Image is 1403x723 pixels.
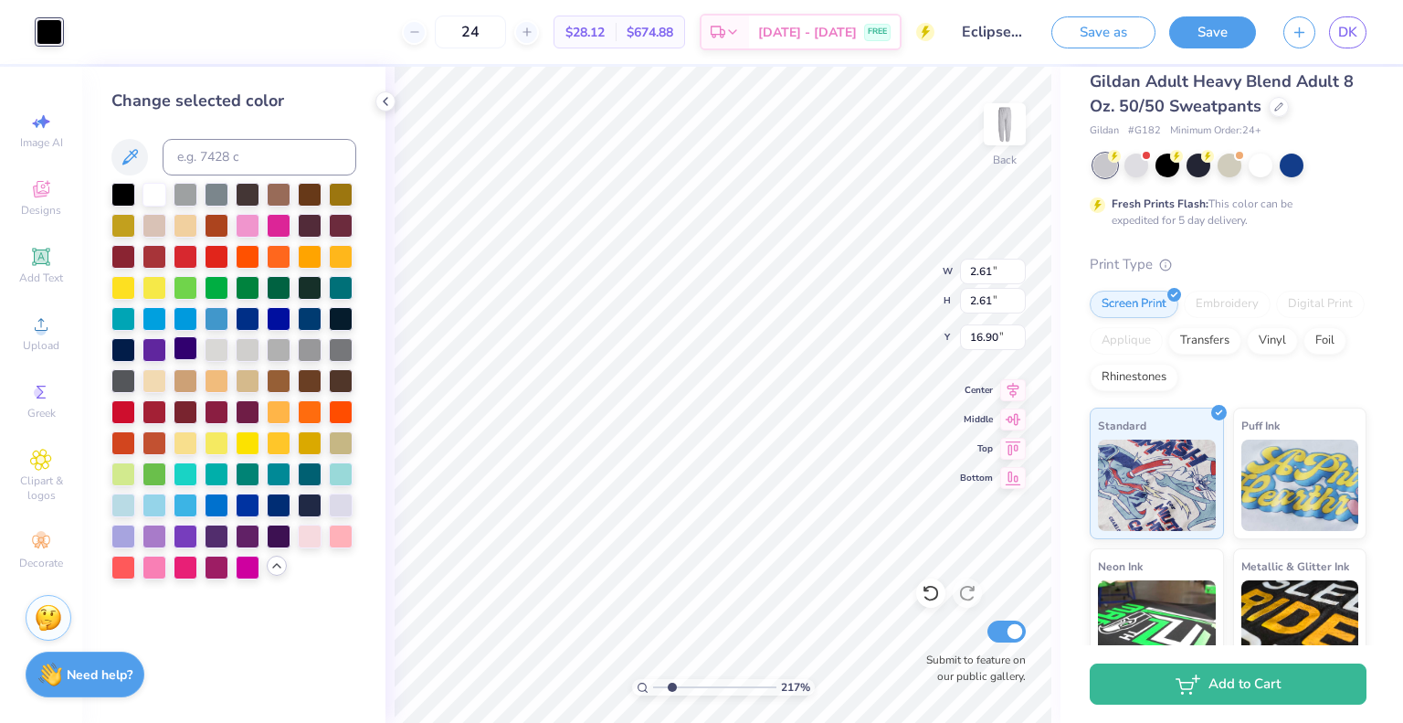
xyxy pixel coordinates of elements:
[1241,557,1349,576] span: Metallic & Glitter Ink
[1051,16,1155,48] button: Save as
[1090,123,1119,139] span: Gildan
[23,338,59,353] span: Upload
[960,384,993,397] span: Center
[1098,580,1216,672] img: Neon Ink
[19,271,63,285] span: Add Text
[1168,327,1241,355] div: Transfers
[781,679,810,696] span: 217 %
[1090,327,1163,355] div: Applique
[1112,196,1336,229] div: This color can be expedited for 5 day delivery.
[868,26,887,38] span: FREE
[1276,291,1365,318] div: Digital Print
[1329,16,1366,48] a: DK
[1098,440,1216,531] img: Standard
[111,89,356,113] div: Change selected color
[67,666,132,684] strong: Need help?
[163,139,356,175] input: e.g. 7428 c
[627,23,673,42] span: $674.88
[19,556,63,570] span: Decorate
[1241,440,1359,531] img: Puff Ink
[27,406,56,420] span: Greek
[1128,123,1161,139] span: # G182
[565,23,605,42] span: $28.12
[960,472,993,484] span: Bottom
[1090,291,1178,318] div: Screen Print
[1184,291,1271,318] div: Embroidery
[948,14,1038,50] input: Untitled Design
[1090,70,1354,117] span: Gildan Adult Heavy Blend Adult 8 Oz. 50/50 Sweatpants
[1112,197,1208,211] strong: Fresh Prints Flash:
[1241,416,1280,435] span: Puff Ink
[1090,364,1178,391] div: Rhinestones
[1241,580,1359,672] img: Metallic & Glitter Ink
[993,152,1017,168] div: Back
[960,442,993,455] span: Top
[1169,16,1256,48] button: Save
[758,23,857,42] span: [DATE] - [DATE]
[1303,327,1346,355] div: Foil
[20,135,63,150] span: Image AI
[21,203,61,218] span: Designs
[960,413,993,426] span: Middle
[1170,123,1261,139] span: Minimum Order: 24 +
[435,16,506,48] input: – –
[1090,254,1366,275] div: Print Type
[1247,327,1298,355] div: Vinyl
[916,652,1026,685] label: Submit to feature on our public gallery.
[986,106,1023,143] img: Back
[1338,22,1357,43] span: DK
[9,473,73,503] span: Clipart & logos
[1090,664,1366,705] button: Add to Cart
[1098,416,1146,435] span: Standard
[1098,557,1143,576] span: Neon Ink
